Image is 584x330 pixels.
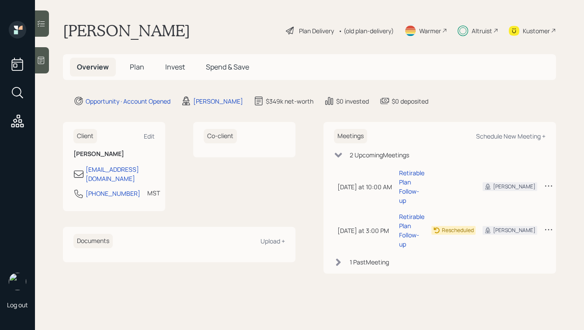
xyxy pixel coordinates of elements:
div: [DATE] at 10:00 AM [337,182,392,191]
div: [PERSON_NAME] [493,183,535,191]
div: • (old plan-delivery) [338,26,394,35]
span: Overview [77,62,109,72]
div: [PERSON_NAME] [493,226,535,234]
h6: [PERSON_NAME] [73,150,155,158]
div: Upload + [261,237,285,245]
div: [EMAIL_ADDRESS][DOMAIN_NAME] [86,165,155,183]
div: Retirable Plan Follow-up [399,168,424,205]
h1: [PERSON_NAME] [63,21,190,40]
img: hunter_neumayer.jpg [9,273,26,290]
div: 2 Upcoming Meeting s [350,150,409,160]
h6: Client [73,129,97,143]
div: [PERSON_NAME] [193,97,243,106]
div: Edit [144,132,155,140]
h6: Co-client [204,129,237,143]
div: Kustomer [523,26,550,35]
div: [PHONE_NUMBER] [86,189,140,198]
div: Plan Delivery [299,26,334,35]
div: $0 invested [336,97,369,106]
div: Log out [7,301,28,309]
div: $349k net-worth [266,97,313,106]
h6: Meetings [334,129,367,143]
h6: Documents [73,234,113,248]
div: Opportunity · Account Opened [86,97,170,106]
div: Rescheduled [442,226,474,234]
span: Spend & Save [206,62,249,72]
div: MST [147,188,160,198]
div: 1 Past Meeting [350,257,389,267]
div: Altruist [472,26,492,35]
div: Warmer [419,26,441,35]
div: Retirable Plan Follow-up [399,212,424,249]
div: Schedule New Meeting + [476,132,546,140]
span: Invest [165,62,185,72]
div: $0 deposited [392,97,428,106]
div: [DATE] at 3:00 PM [337,226,392,235]
span: Plan [130,62,144,72]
